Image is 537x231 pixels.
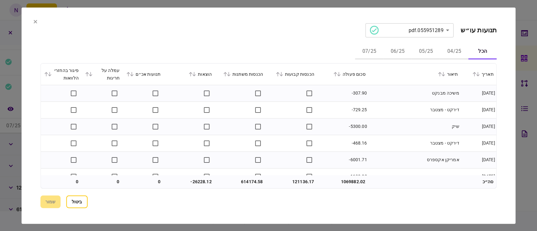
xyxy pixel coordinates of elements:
td: שיק [368,118,461,135]
h2: תנועות עו״ש [461,26,497,34]
div: הכנסות קבועות [269,70,314,78]
td: -729.25 [317,102,368,118]
button: 04/25 [440,44,468,59]
td: [DATE] [461,135,496,152]
td: דירקט - מצטבר [368,102,461,118]
td: -307.90 [317,85,368,102]
td: 1069882.02 [317,175,368,188]
button: ביטול [66,195,87,208]
td: 0 [123,175,164,188]
div: הוצאות [167,70,212,78]
div: הכנסות משתנות [218,70,263,78]
div: פיגור בהחזרי הלוואות [44,67,78,82]
div: תנועות אכ״ם [126,70,160,78]
button: 07/25 [355,44,383,59]
td: אמריקן אקספרס [368,152,461,168]
td: 0 [41,175,81,188]
div: עמלה על חריגות [85,67,119,82]
td: 614174.58 [215,175,266,188]
td: דירקט - מצטבר [368,168,461,185]
td: [DATE] [461,168,496,185]
button: 06/25 [383,44,412,59]
td: [DATE] [461,102,496,118]
td: 0 [81,175,122,188]
td: -6001.71 [317,152,368,168]
button: 05/25 [412,44,440,59]
td: -1130.00 [317,168,368,185]
div: תיאור [372,70,457,78]
td: סה״כ [461,175,496,188]
div: תאריך [464,70,493,78]
td: -26228.12 [164,175,215,188]
div: 055951289.pdf [370,26,444,35]
td: [DATE] [461,152,496,168]
button: הכל [468,44,497,59]
td: דירקט - מצטבר [368,135,461,152]
td: 121136.17 [266,175,317,188]
td: -5300.00 [317,118,368,135]
td: -468.16 [317,135,368,152]
td: [DATE] [461,85,496,102]
td: [DATE] [461,118,496,135]
td: משיכה מבנקט [368,85,461,102]
div: סכום פעולה [320,70,365,78]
